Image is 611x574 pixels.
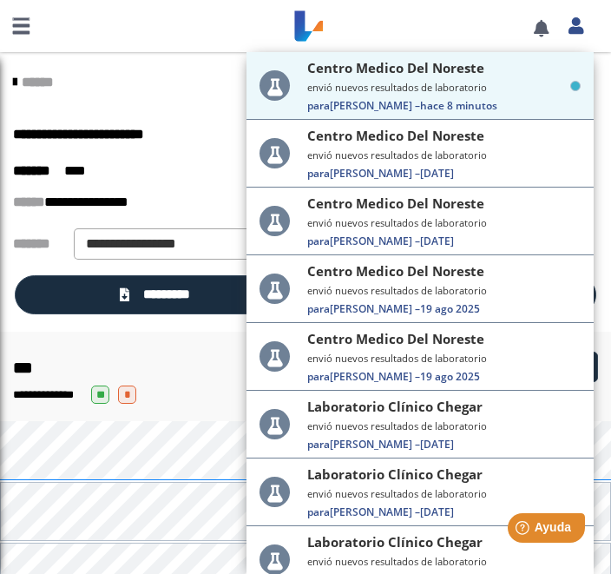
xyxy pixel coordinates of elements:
small: envió nuevos resultados de laboratorio [307,284,581,297]
span: Para [307,98,330,113]
span: [DATE] [420,437,454,452]
span: [PERSON_NAME] – [307,369,581,384]
small: envió nuevos resultados de laboratorio [307,81,581,94]
span: Para [307,437,330,452]
span: Para [307,505,330,519]
span: [PERSON_NAME] – [307,166,581,181]
span: [DATE] [420,234,454,248]
span: [DATE] [420,166,454,181]
span: Centro Medico Del Noreste [307,330,484,347]
small: envió nuevos resultados de laboratorio [307,555,581,568]
span: [PERSON_NAME] – [307,301,581,316]
span: Centro Medico Del Noreste [307,262,484,280]
span: Centro Medico Del Noreste [307,195,484,212]
span: [PERSON_NAME] – [307,505,581,519]
span: Laboratorio Clínico Chegar [307,465,483,483]
span: 19 ago 2025 [420,301,480,316]
small: envió nuevos resultados de laboratorio [307,419,581,432]
span: [PERSON_NAME] – [307,437,581,452]
span: Centro Medico Del Noreste [307,59,484,76]
span: Para [307,234,330,248]
span: [PERSON_NAME] – [307,98,581,113]
span: Para [307,369,330,384]
span: Para [307,166,330,181]
span: [DATE] [420,505,454,519]
span: Laboratorio Clínico Chegar [307,533,483,551]
small: envió nuevos resultados de laboratorio [307,216,581,229]
span: Centro Medico Del Noreste [307,127,484,144]
iframe: Help widget launcher [457,506,592,555]
small: envió nuevos resultados de laboratorio [307,352,581,365]
span: hace 8 minutos [420,98,497,113]
span: [PERSON_NAME] – [307,234,581,248]
span: Para [307,301,330,316]
small: envió nuevos resultados de laboratorio [307,487,581,500]
span: 19 ago 2025 [420,369,480,384]
small: envió nuevos resultados de laboratorio [307,148,581,162]
span: Laboratorio Clínico Chegar [307,398,483,415]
